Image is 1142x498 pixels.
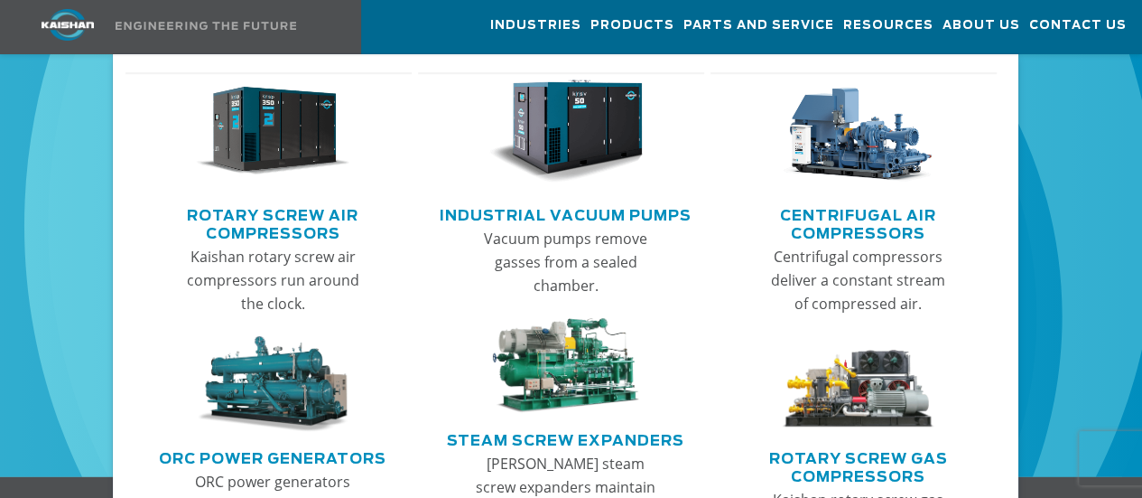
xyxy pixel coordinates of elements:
img: thumb-Centrifugal-Air-Compressors [781,80,935,183]
span: Industries [490,15,581,36]
img: thumb-Steam-Screw-Expanders [488,318,643,414]
a: Products [590,1,674,50]
img: Engineering the future [116,22,296,30]
a: Rotary Screw Gas Compressors [720,443,998,488]
img: thumb-Rotary-Screw-Gas-Compressors [781,336,935,432]
a: About Us [942,1,1020,50]
img: thumb-ORC-Power-Generators [196,336,350,432]
a: Parts and Service [683,1,834,50]
a: Resources [843,1,933,50]
span: Products [590,15,674,36]
span: About Us [942,15,1020,36]
a: Rotary Screw Air Compressors [135,200,413,245]
a: Contact Us [1029,1,1127,50]
span: Contact Us [1029,15,1127,36]
p: Kaishan rotary screw air compressors run around the clock. [181,245,366,315]
p: Vacuum pumps remove gasses from a sealed chamber. [474,227,658,297]
a: Industries [490,1,581,50]
a: Industrial Vacuum Pumps [440,200,692,227]
p: Centrifugal compressors deliver a constant stream of compressed air. [766,245,951,315]
img: thumb-Industrial-Vacuum-Pumps [488,80,643,183]
a: Centrifugal Air Compressors [720,200,998,245]
a: Steam Screw Expanders [447,425,684,452]
span: Resources [843,15,933,36]
a: ORC Power Generators [159,443,386,470]
img: thumb-Rotary-Screw-Air-Compressors [196,80,350,183]
span: Parts and Service [683,15,834,36]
